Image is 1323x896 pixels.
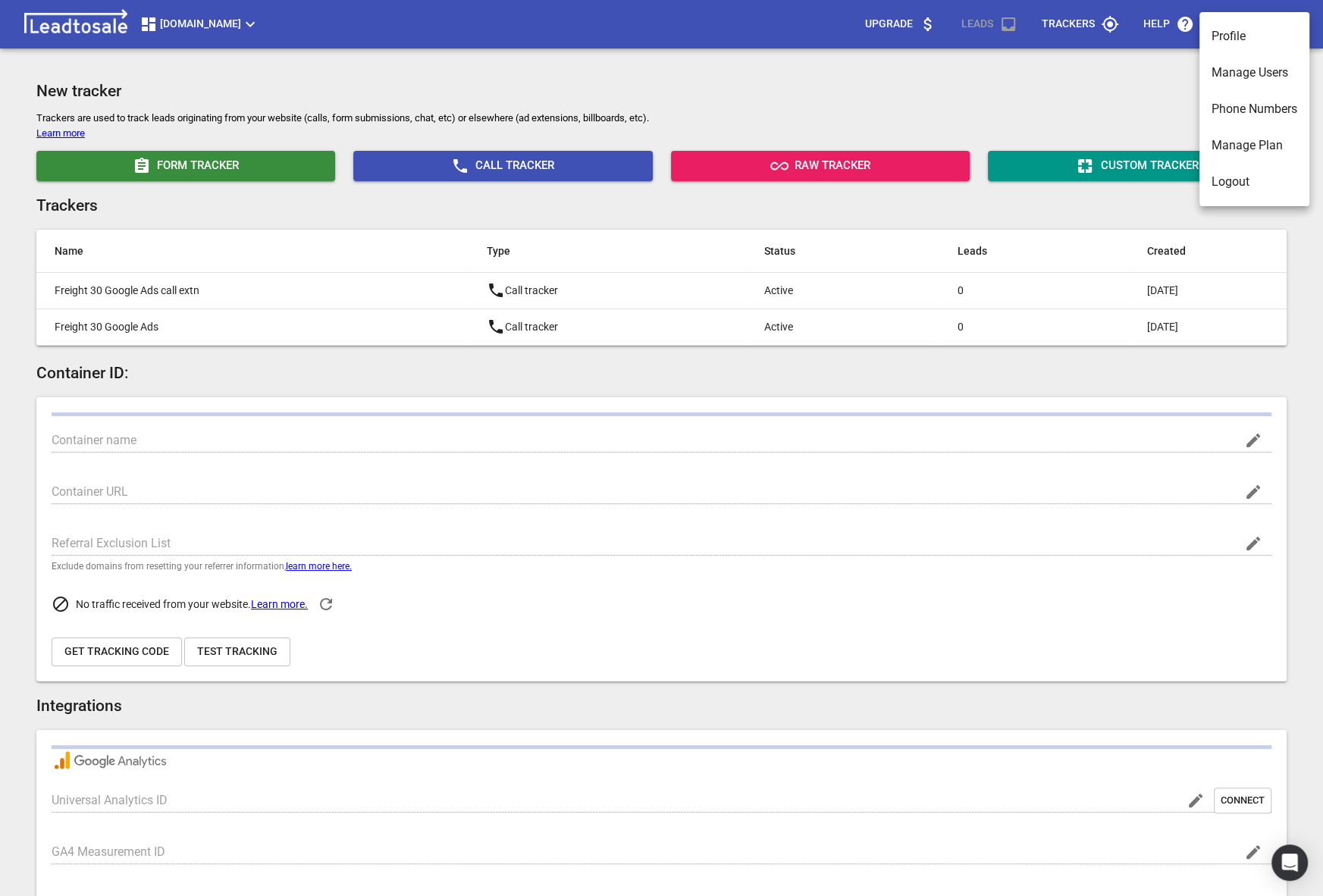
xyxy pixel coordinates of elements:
[1199,164,1309,200] li: Logout
[1199,127,1309,164] li: Manage Plan
[1271,844,1308,881] div: Open Intercom Messenger
[1199,55,1309,91] li: Manage Users
[1199,91,1309,127] li: Phone Numbers
[1199,18,1309,55] li: Profile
